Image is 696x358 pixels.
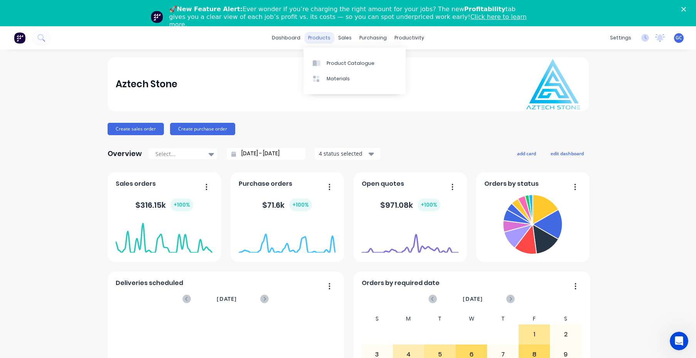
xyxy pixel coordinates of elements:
[239,179,292,188] span: Purchase orders
[487,313,519,324] div: T
[418,199,440,211] div: + 100 %
[334,32,356,44] div: sales
[304,32,334,44] div: products
[356,32,391,44] div: purchasing
[217,295,237,303] span: [DATE]
[681,7,689,12] div: Close
[116,179,156,188] span: Sales orders
[519,325,550,344] div: 1
[319,149,367,158] div: 4 status selected
[327,75,350,82] div: Materials
[14,32,25,44] img: Factory
[456,313,487,324] div: W
[303,71,406,87] a: Materials
[550,325,581,344] div: 2
[550,313,581,324] div: S
[170,123,235,135] button: Create purchase order
[393,313,425,324] div: M
[484,179,539,188] span: Orders by status
[670,332,688,350] iframe: Intercom live chat
[464,5,506,13] b: Profitability
[512,148,541,158] button: add card
[151,11,163,23] img: Profile image for Team
[315,148,380,159] button: 4 status selected
[135,199,193,211] div: $ 316.15k
[676,34,682,41] span: GC
[289,199,312,211] div: + 100 %
[362,278,440,288] span: Orders by required date
[170,199,193,211] div: + 100 %
[169,13,527,28] a: Click here to learn more.
[361,313,393,324] div: S
[108,123,164,135] button: Create sales order
[362,179,404,188] span: Open quotes
[391,32,428,44] div: productivity
[262,199,312,211] div: $ 71.6k
[463,295,483,303] span: [DATE]
[116,76,177,92] div: Aztech Stone
[526,59,580,109] img: Aztech Stone
[424,313,456,324] div: T
[606,32,635,44] div: settings
[303,55,406,71] a: Product Catalogue
[327,60,374,67] div: Product Catalogue
[268,32,304,44] a: dashboard
[519,313,550,324] div: F
[546,148,589,158] button: edit dashboard
[108,146,142,161] div: Overview
[177,5,243,13] b: New Feature Alert:
[380,199,440,211] div: $ 971.08k
[169,5,533,29] div: 🚀 Ever wonder if you’re charging the right amount for your jobs? The new tab gives you a clear vi...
